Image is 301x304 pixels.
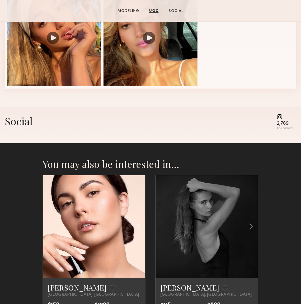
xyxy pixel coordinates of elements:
span: [GEOGRAPHIC_DATA], [GEOGRAPHIC_DATA] [48,292,139,297]
a: UGC [147,8,161,14]
h2: You may also be interested in… [43,158,259,170]
span: [GEOGRAPHIC_DATA], [GEOGRAPHIC_DATA] [160,292,252,297]
div: 2,769 [277,121,294,126]
a: [PERSON_NAME] [48,283,107,292]
a: Social [166,8,186,14]
div: Social [5,114,33,128]
a: [PERSON_NAME] [160,283,219,292]
a: Modeling [115,8,142,14]
div: followers [277,126,294,131]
